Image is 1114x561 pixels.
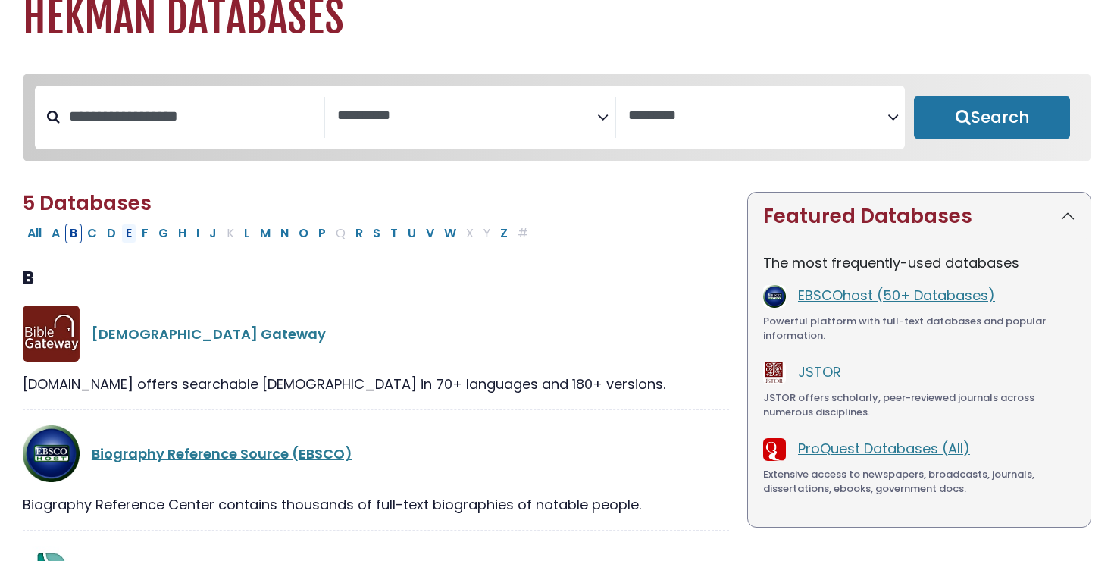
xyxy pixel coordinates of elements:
button: All [23,224,46,243]
button: Filter Results W [440,224,461,243]
button: Filter Results A [47,224,64,243]
nav: Search filters [23,74,1091,161]
div: Powerful platform with full-text databases and popular information. [763,314,1075,343]
button: Filter Results Z [496,224,512,243]
button: Filter Results N [276,224,293,243]
a: ProQuest Databases (All) [798,439,970,458]
button: Filter Results O [294,224,313,243]
button: Filter Results F [137,224,153,243]
a: [DEMOGRAPHIC_DATA] Gateway [92,324,326,343]
button: Filter Results G [154,224,173,243]
div: JSTOR offers scholarly, peer-reviewed journals across numerous disciplines. [763,390,1075,420]
button: Filter Results T [386,224,402,243]
div: Biography Reference Center contains thousands of full-text biographies of notable people. [23,494,729,515]
div: Alpha-list to filter by first letter of database name [23,223,534,242]
h3: B [23,268,729,290]
button: Filter Results J [205,224,221,243]
button: Filter Results D [102,224,120,243]
button: Filter Results P [314,224,330,243]
button: Filter Results H [174,224,191,243]
button: Filter Results U [403,224,421,243]
button: Filter Results L [239,224,255,243]
a: EBSCOhost (50+ Databases) [798,286,995,305]
button: Filter Results E [121,224,136,243]
div: [DOMAIN_NAME] offers searchable [DEMOGRAPHIC_DATA] in 70+ languages and 180+ versions. [23,374,729,394]
button: Filter Results M [255,224,275,243]
div: Extensive access to newspapers, broadcasts, journals, dissertations, ebooks, government docs. [763,467,1075,497]
textarea: Search [337,108,596,124]
button: Submit for Search Results [914,96,1070,139]
a: JSTOR [798,362,841,381]
a: Biography Reference Source (EBSCO) [92,444,352,463]
p: The most frequently-used databases [763,252,1075,273]
button: Filter Results B [65,224,82,243]
button: Filter Results C [83,224,102,243]
button: Filter Results I [192,224,204,243]
input: Search database by title or keyword [60,104,324,129]
textarea: Search [628,108,887,124]
button: Filter Results R [351,224,368,243]
button: Filter Results V [421,224,439,243]
button: Featured Databases [748,193,1091,240]
button: Filter Results S [368,224,385,243]
span: 5 Databases [23,190,152,217]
